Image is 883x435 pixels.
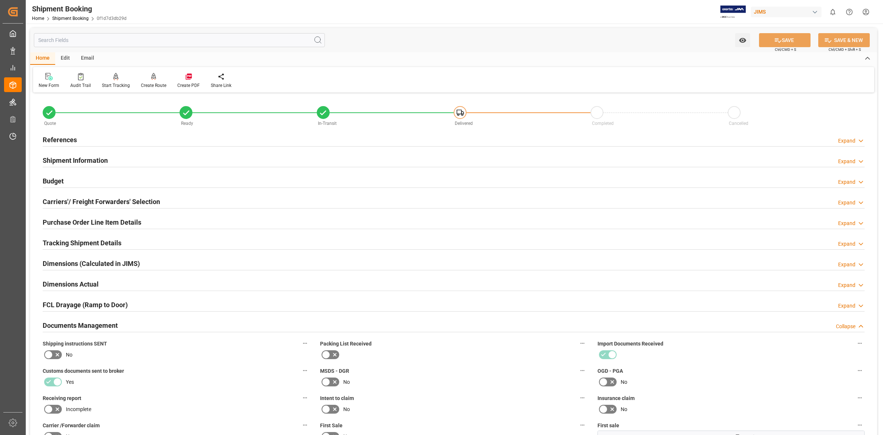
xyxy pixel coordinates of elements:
button: open menu [735,33,750,47]
div: Expand [838,240,855,248]
button: JIMS [751,5,825,19]
div: Expand [838,199,855,207]
h2: References [43,135,77,145]
span: Delivered [455,121,473,126]
button: Insurance claim [855,393,865,403]
h2: Tracking Shipment Details [43,238,121,248]
button: Packing List Received [578,338,587,348]
span: Ctrl/CMD + Shift + S [829,47,861,52]
span: Intent to claim [320,394,354,402]
h2: Dimensions (Calculated in JIMS) [43,259,140,269]
div: Email [75,52,100,65]
span: Ready [181,121,193,126]
h2: Budget [43,176,64,186]
span: No [343,378,350,386]
h2: Dimensions Actual [43,279,99,289]
div: Collapse [836,323,855,330]
span: No [621,378,627,386]
div: JIMS [751,7,822,17]
button: Carrier /Forwarder claim [300,420,310,430]
a: Shipment Booking [52,16,89,21]
button: show 0 new notifications [825,4,841,20]
button: Import Documents Received [855,338,865,348]
span: No [343,406,350,413]
span: Receiving report [43,394,81,402]
div: Share Link [211,82,231,89]
span: First sale [597,422,619,429]
input: Search Fields [34,33,325,47]
img: Exertis%20JAM%20-%20Email%20Logo.jpg_1722504956.jpg [720,6,746,18]
span: Shipping instructions SENT [43,340,107,348]
div: Home [30,52,55,65]
div: Expand [838,281,855,289]
span: Incomplete [66,406,91,413]
button: SAVE & NEW [818,33,870,47]
span: First Sale [320,422,343,429]
span: Customs documents sent to broker [43,367,124,375]
div: Expand [838,158,855,165]
span: Cancelled [729,121,748,126]
button: Customs documents sent to broker [300,366,310,375]
div: Expand [838,137,855,145]
span: MSDS - DGR [320,367,349,375]
div: Edit [55,52,75,65]
div: Create PDF [177,82,200,89]
span: Insurance claim [597,394,635,402]
span: In-Transit [318,121,337,126]
h2: Documents Management [43,320,118,330]
span: No [66,351,72,359]
span: Carrier /Forwarder claim [43,422,100,429]
h2: FCL Drayage (Ramp to Door) [43,300,128,310]
div: New Form [39,82,59,89]
span: No [621,406,627,413]
button: First sale [855,420,865,430]
span: Import Documents Received [597,340,663,348]
button: MSDS - DGR [578,366,587,375]
div: Expand [838,302,855,310]
button: Intent to claim [578,393,587,403]
div: Expand [838,220,855,227]
button: Shipping instructions SENT [300,338,310,348]
div: Start Tracking [102,82,130,89]
span: Yes [66,378,74,386]
span: Completed [592,121,614,126]
span: Quote [44,121,56,126]
a: Home [32,16,44,21]
button: Receiving report [300,393,310,403]
button: OGD - PGA [855,366,865,375]
h2: Shipment Information [43,155,108,165]
div: Create Route [141,82,166,89]
button: First Sale [578,420,587,430]
button: Help Center [841,4,858,20]
span: Ctrl/CMD + S [775,47,796,52]
div: Audit Trail [70,82,91,89]
h2: Carriers'/ Freight Forwarders' Selection [43,197,160,207]
span: Packing List Received [320,340,372,348]
h2: Purchase Order Line Item Details [43,217,141,227]
button: SAVE [759,33,811,47]
div: Expand [838,261,855,269]
div: Shipment Booking [32,3,127,14]
div: Expand [838,178,855,186]
span: OGD - PGA [597,367,623,375]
